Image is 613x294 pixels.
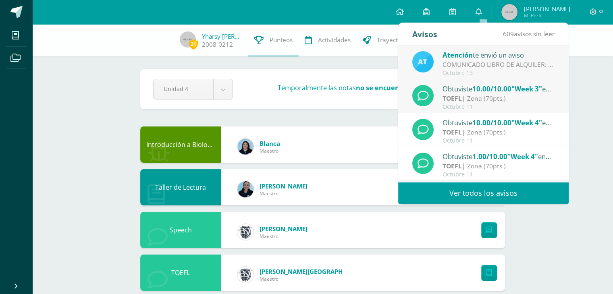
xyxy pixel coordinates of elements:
strong: TOEFL [443,94,462,103]
div: Obtuviste en [443,83,555,94]
img: 9fc725f787f6a993fc92a288b7a8b70c.png [412,51,434,72]
div: Obtuviste en [443,151,555,161]
span: 10.00/10.00 [472,84,511,93]
a: Yharsy [PERSON_NAME] [202,32,242,40]
div: Octubre 11 [443,137,555,144]
span: Mi Perfil [524,12,570,19]
img: 16c3d0cd5e8cae4aecb86a0a5c6f5782.png [237,267,254,283]
div: | Zona (70pts.) [443,94,555,103]
div: Speech [140,212,221,248]
div: | Zona (70pts.) [443,161,555,171]
span: Trayectoria [377,36,409,44]
div: Octubre 11 [443,171,555,178]
a: Actividades [299,24,357,56]
img: 6df1b4a1ab8e0111982930b53d21c0fa.png [237,139,254,155]
a: Punteos [248,24,299,56]
span: Maestro [260,233,308,240]
a: Blanca [260,139,280,147]
img: 45x45 [501,4,517,20]
a: Trayectoria [357,24,415,56]
h3: Temporalmente las notas . [278,83,454,92]
div: | Zona (70pts.) [443,128,555,137]
div: Introducción a Biología [140,126,221,163]
span: Maestro [260,275,356,282]
div: Taller de Lectura [140,169,221,205]
strong: TOEFL [443,161,462,170]
span: 609 [503,29,514,38]
strong: TOEFL [443,128,462,137]
a: [PERSON_NAME][GEOGRAPHIC_DATA] [260,267,356,275]
span: Punteos [270,36,293,44]
span: Maestro [260,190,308,197]
span: 21 [189,39,198,49]
span: Actividades [318,36,351,44]
span: 10.00/10.00 [472,118,511,127]
span: [PERSON_NAME] [524,5,570,13]
span: Atención [443,50,473,60]
img: 9587b11a6988a136ca9b298a8eab0d3f.png [237,181,254,197]
a: Ver todos los avisos [398,182,569,204]
a: 2008-0212 [202,40,233,49]
span: Maestro [260,147,280,154]
a: [PERSON_NAME] [260,225,308,233]
div: te envió un aviso [443,50,555,60]
div: TOEFL [140,255,221,291]
img: 45x45 [180,31,196,48]
div: Avisos [412,23,437,45]
span: "Week 3" [511,84,542,93]
div: COMUNICADO LIBRO DE ALQUILER: Estimados padres de familia, Les compartimos información importante... [443,60,555,69]
img: cf0f0e80ae19a2adee6cb261b32f5f36.png [237,224,254,240]
a: Unidad 4 [154,79,233,99]
span: avisos sin leer [503,29,555,38]
span: "Week 4" [511,118,542,127]
span: Unidad 4 [164,79,203,98]
div: Octubre 13 [443,70,555,77]
strong: no se encuentran disponibles [356,83,452,92]
div: Obtuviste en [443,117,555,128]
span: 1.00/10.00 [472,152,507,161]
div: Octubre 11 [443,104,555,110]
a: [PERSON_NAME] [260,182,308,190]
span: "Week 4" [507,152,538,161]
